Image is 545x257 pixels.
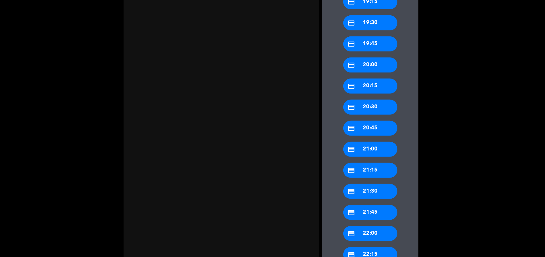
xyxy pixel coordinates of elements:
i: credit_card [348,188,355,195]
div: 20:45 [343,121,397,136]
div: 19:30 [343,15,397,30]
div: 22:00 [343,226,397,241]
i: credit_card [348,19,355,27]
i: credit_card [348,167,355,174]
i: credit_card [348,82,355,90]
i: credit_card [348,125,355,132]
div: 20:30 [343,100,397,115]
i: credit_card [348,209,355,216]
div: 21:30 [343,184,397,199]
i: credit_card [348,61,355,69]
i: credit_card [348,146,355,153]
i: credit_card [348,104,355,111]
div: 21:15 [343,163,397,178]
div: 20:00 [343,57,397,73]
div: 19:45 [343,36,397,51]
i: credit_card [348,230,355,237]
div: 21:00 [343,142,397,157]
div: 20:15 [343,79,397,94]
div: 21:45 [343,205,397,220]
i: credit_card [348,40,355,48]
